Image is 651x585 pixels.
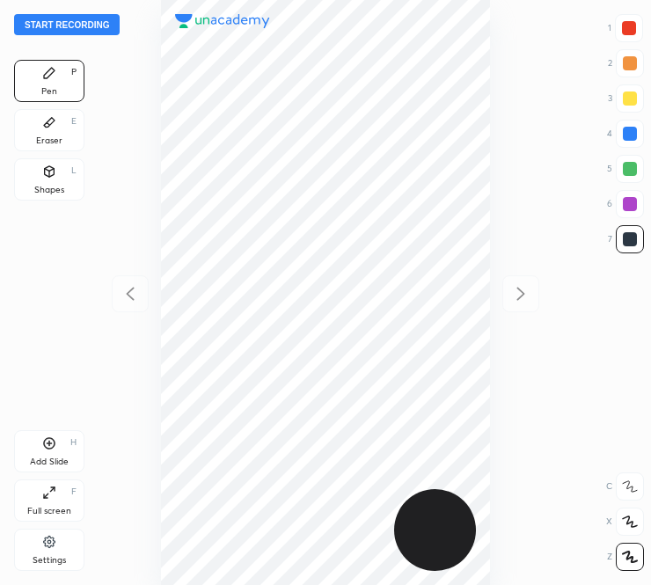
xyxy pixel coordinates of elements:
button: Start recording [14,14,120,35]
div: C [606,472,644,501]
div: E [71,117,77,126]
div: 5 [607,155,644,183]
div: 3 [608,84,644,113]
div: Shapes [34,186,64,194]
div: Settings [33,556,66,565]
div: 7 [608,225,644,253]
img: logo.38c385cc.svg [175,14,270,28]
div: F [71,487,77,496]
div: Full screen [27,507,71,516]
div: Z [607,543,644,571]
div: 1 [608,14,643,42]
div: Eraser [36,136,62,145]
div: Pen [41,87,57,96]
div: X [606,508,644,536]
div: Add Slide [30,457,69,466]
div: P [71,68,77,77]
div: 2 [608,49,644,77]
div: 4 [607,120,644,148]
div: L [71,166,77,175]
div: H [70,438,77,447]
div: 6 [607,190,644,218]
